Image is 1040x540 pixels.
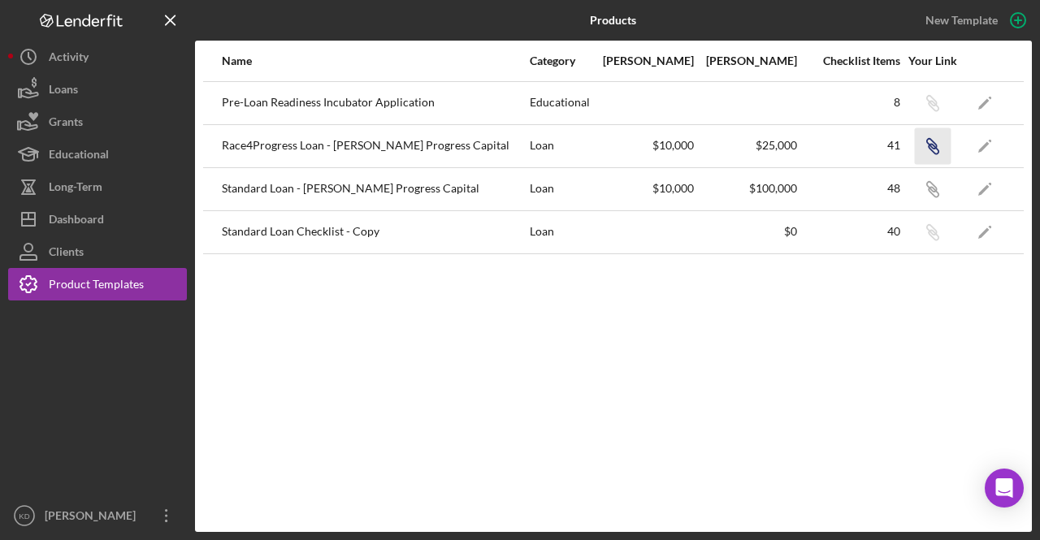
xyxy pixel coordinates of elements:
div: 40 [799,225,900,238]
div: Educational [49,138,109,175]
text: KD [19,512,29,521]
b: Products [590,14,636,27]
button: Activity [8,41,187,73]
div: [PERSON_NAME] [592,54,694,67]
div: Loans [49,73,78,110]
button: Long-Term [8,171,187,203]
div: Standard Loan - [PERSON_NAME] Progress Capital [222,169,528,210]
button: KD[PERSON_NAME] [8,499,187,532]
div: $100,000 [695,182,797,195]
div: [PERSON_NAME] [695,54,797,67]
button: Loans [8,73,187,106]
div: Long-Term [49,171,102,207]
div: New Template [925,8,998,32]
div: $10,000 [592,139,694,152]
div: $10,000 [592,182,694,195]
div: Race4Progress Loan - [PERSON_NAME] Progress Capital [222,126,528,166]
div: $0 [695,225,797,238]
button: Educational [8,138,187,171]
div: $25,000 [695,139,797,152]
div: Checklist Items [799,54,900,67]
div: Dashboard [49,203,104,240]
div: Activity [49,41,89,77]
div: Clients [49,235,84,272]
button: Product Templates [8,268,187,300]
div: Grants [49,106,83,142]
div: 48 [799,182,900,195]
button: New Template [916,8,1032,32]
div: Loan [530,126,591,166]
div: Product Templates [49,268,144,305]
button: Clients [8,235,187,268]
div: Loan [530,212,591,253]
div: Open Intercom Messenger [985,469,1024,508]
div: Your Link [902,54,963,67]
div: Standard Loan Checklist - Copy [222,212,528,253]
div: [PERSON_NAME] [41,499,146,536]
div: Pre-Loan Readiness Incubator Application [222,83,528,123]
div: 8 [799,96,900,109]
div: Loan [530,169,591,210]
button: Grants [8,106,187,138]
div: Name [222,54,528,67]
div: 41 [799,139,900,152]
button: Dashboard [8,203,187,235]
div: Educational [530,83,591,123]
div: Category [530,54,591,67]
